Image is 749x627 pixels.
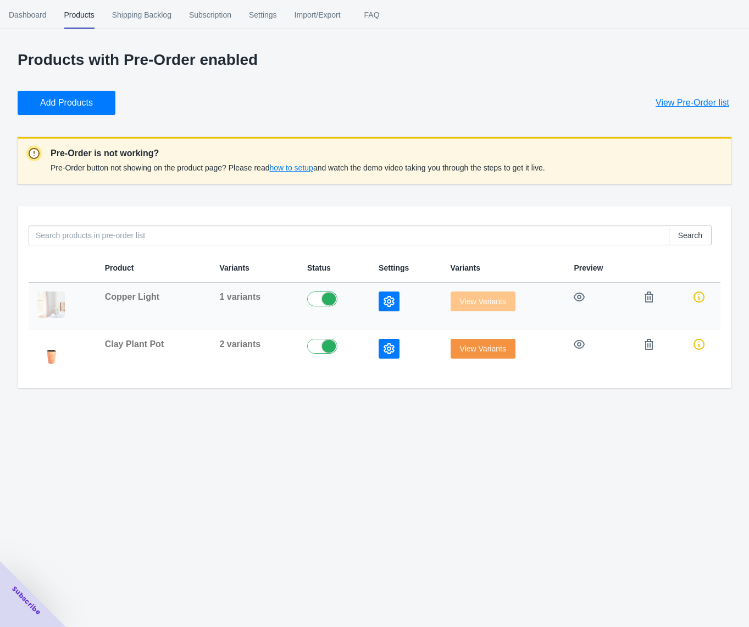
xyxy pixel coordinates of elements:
span: Dashboard [9,1,47,29]
span: View Variants [460,344,506,353]
p: Products with Pre-Order enabled [18,51,731,69]
img: single-sprout-in-a-pot_925x_86220287-41df-4c78-a939-85fb3f713a5d.jpg [37,339,65,365]
span: Variants [451,263,480,272]
span: Product [105,263,134,272]
span: 2 variants [219,339,260,349]
span: Search [678,231,702,240]
span: View Pre-Order list [656,97,729,108]
span: how to setup [269,163,313,172]
span: Import/Export [295,1,341,29]
span: Preview [574,263,603,272]
span: Subscribe [10,584,43,617]
button: View Pre-Order list [642,91,742,115]
input: Search products in pre-order list [29,226,669,245]
span: Shipping Backlog [112,1,171,29]
span: Settings [379,263,409,272]
button: Add Products [18,91,115,115]
span: Subscription [189,1,231,29]
button: Search [669,226,712,245]
span: Add Products [40,97,93,108]
span: Copper Light [105,292,160,301]
span: Settings [249,1,277,29]
span: Status [307,263,331,272]
p: Pre-Order is not working? [51,147,545,160]
span: 1 variants [219,292,260,301]
span: Products [64,1,95,29]
span: Clay Plant Pot [105,339,164,349]
span: Variants [219,263,249,272]
button: View Variants [451,339,515,359]
img: copper-light-in-bedroom_925x_bb07908c-06ec-4758-9bdc-45d3a14b637c.jpg [37,291,65,318]
span: Pre-Order button not showing on the product page? Please read and watch the demo video taking you... [51,163,545,172]
span: FAQ [358,1,386,29]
